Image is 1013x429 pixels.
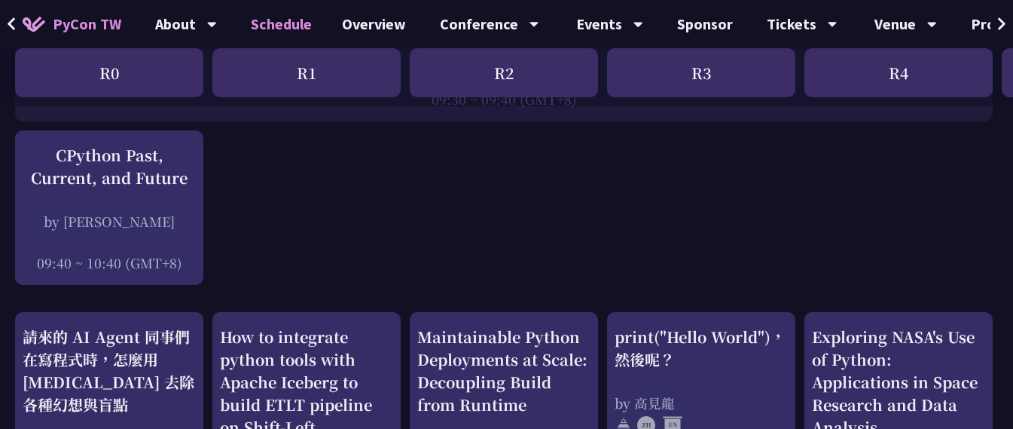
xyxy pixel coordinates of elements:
div: R0 [15,48,203,97]
div: by 高見龍 [615,394,788,412]
div: R1 [212,48,401,97]
div: 09:40 ~ 10:40 (GMT+8) [23,253,196,272]
div: CPython Past, Current, and Future [23,144,196,189]
div: print("Hello World")，然後呢？ [615,326,788,371]
div: R3 [607,48,795,97]
div: by [PERSON_NAME] [23,212,196,231]
div: Maintainable Python Deployments at Scale: Decoupling Build from Runtime [417,326,590,416]
img: Home icon of PyCon TW 2025 [23,17,45,32]
a: CPython Past, Current, and Future by [PERSON_NAME] 09:40 ~ 10:40 (GMT+8) [23,144,196,272]
div: R4 [804,48,993,97]
span: PyCon TW [53,13,121,35]
a: PyCon TW [8,5,136,43]
div: R2 [410,48,598,97]
div: 請來的 AI Agent 同事們在寫程式時，怎麼用 [MEDICAL_DATA] 去除各種幻想與盲點 [23,326,196,416]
